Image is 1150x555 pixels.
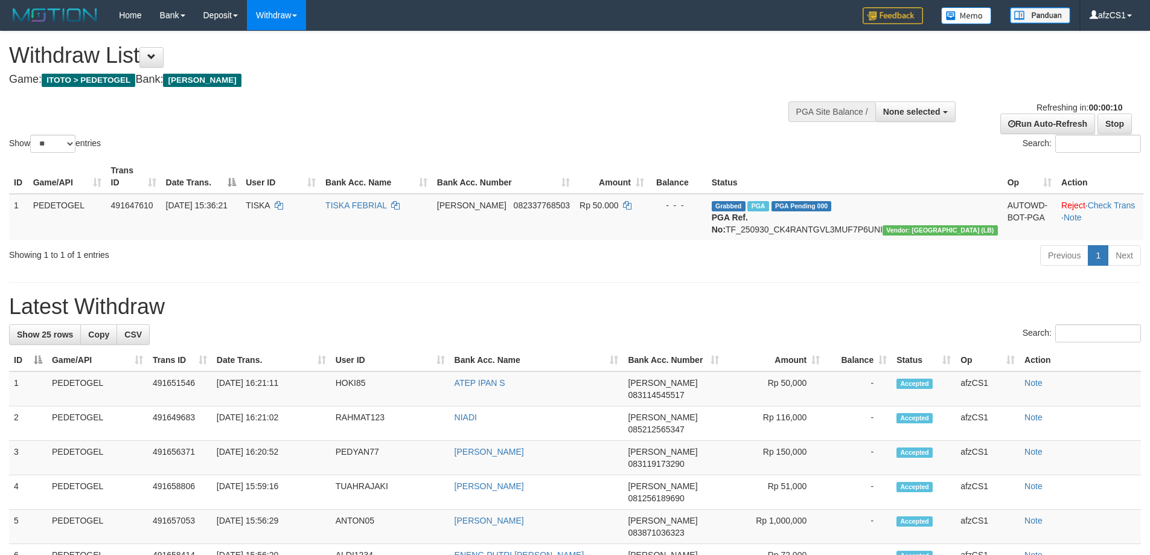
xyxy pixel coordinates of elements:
[628,481,697,491] span: [PERSON_NAME]
[47,441,148,475] td: PEDETOGEL
[1061,201,1085,210] a: Reject
[241,159,321,194] th: User ID: activate to sort column ascending
[1023,135,1141,153] label: Search:
[455,516,524,525] a: [PERSON_NAME]
[9,244,470,261] div: Showing 1 to 1 of 1 entries
[1056,194,1143,240] td: · ·
[148,349,212,371] th: Trans ID: activate to sort column ascending
[9,159,28,194] th: ID
[1020,349,1141,371] th: Action
[47,510,148,544] td: PEDETOGEL
[331,475,450,510] td: TUAHRAJAKI
[896,413,933,423] span: Accepted
[9,43,755,68] h1: Withdraw List
[1088,201,1136,210] a: Check Trans
[80,324,117,345] a: Copy
[161,159,241,194] th: Date Trans.: activate to sort column descending
[1010,7,1070,24] img: panduan.png
[707,159,1003,194] th: Status
[825,371,892,406] td: -
[212,475,331,510] td: [DATE] 15:59:16
[148,371,212,406] td: 491651546
[1055,324,1141,342] input: Search:
[941,7,992,24] img: Button%20Memo.svg
[883,107,941,117] span: None selected
[724,349,825,371] th: Amount: activate to sort column ascending
[896,448,933,458] span: Accepted
[628,412,697,422] span: [PERSON_NAME]
[212,441,331,475] td: [DATE] 16:20:52
[724,441,825,475] td: Rp 150,000
[117,324,150,345] a: CSV
[111,201,153,210] span: 491647610
[331,510,450,544] td: ANTON05
[724,475,825,510] td: Rp 51,000
[724,510,825,544] td: Rp 1,000,000
[1097,114,1132,134] a: Stop
[455,447,524,457] a: [PERSON_NAME]
[896,482,933,492] span: Accepted
[17,330,73,339] span: Show 25 rows
[628,390,684,400] span: Copy 083114545517 to clipboard
[896,379,933,389] span: Accepted
[1024,412,1043,422] a: Note
[9,135,101,153] label: Show entries
[628,516,697,525] span: [PERSON_NAME]
[788,101,875,122] div: PGA Site Balance /
[747,201,768,211] span: Marked by afzCS1
[1088,245,1108,266] a: 1
[455,378,505,388] a: ATEP IPAN S
[1108,245,1141,266] a: Next
[331,349,450,371] th: User ID: activate to sort column ascending
[166,201,228,210] span: [DATE] 15:36:21
[9,295,1141,319] h1: Latest Withdraw
[9,406,47,441] td: 2
[883,225,998,236] span: Vendor URL: https://dashboard.q2checkout.com/secure
[1024,378,1043,388] a: Note
[956,371,1020,406] td: afzCS1
[106,159,161,194] th: Trans ID: activate to sort column ascending
[28,194,106,240] td: PEDETOGEL
[712,201,746,211] span: Grabbed
[124,330,142,339] span: CSV
[628,378,697,388] span: [PERSON_NAME]
[1003,159,1056,194] th: Op: activate to sort column ascending
[1088,103,1122,112] strong: 00:00:10
[628,425,684,434] span: Copy 085212565347 to clipboard
[9,349,47,371] th: ID: activate to sort column descending
[9,371,47,406] td: 1
[1037,103,1122,112] span: Refreshing in:
[437,201,506,210] span: [PERSON_NAME]
[9,441,47,475] td: 3
[575,159,649,194] th: Amount: activate to sort column ascending
[580,201,619,210] span: Rp 50.000
[148,406,212,441] td: 491649683
[1003,194,1056,240] td: AUTOWD-BOT-PGA
[47,406,148,441] td: PEDETOGEL
[956,475,1020,510] td: afzCS1
[1056,159,1143,194] th: Action
[321,159,432,194] th: Bank Acc. Name: activate to sort column ascending
[455,412,477,422] a: NIADI
[649,159,707,194] th: Balance
[246,201,270,210] span: TISKA
[47,475,148,510] td: PEDETOGEL
[325,201,386,210] a: TISKA FEBRIAL
[956,510,1020,544] td: afzCS1
[1000,114,1095,134] a: Run Auto-Refresh
[628,493,684,503] span: Copy 081256189690 to clipboard
[88,330,109,339] span: Copy
[896,516,933,527] span: Accepted
[654,199,702,211] div: - - -
[331,406,450,441] td: RAHMAT123
[9,194,28,240] td: 1
[432,159,575,194] th: Bank Acc. Number: activate to sort column ascending
[163,74,241,87] span: [PERSON_NAME]
[212,510,331,544] td: [DATE] 15:56:29
[212,371,331,406] td: [DATE] 16:21:11
[450,349,624,371] th: Bank Acc. Name: activate to sort column ascending
[9,475,47,510] td: 4
[148,441,212,475] td: 491656371
[1055,135,1141,153] input: Search:
[825,349,892,371] th: Balance: activate to sort column ascending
